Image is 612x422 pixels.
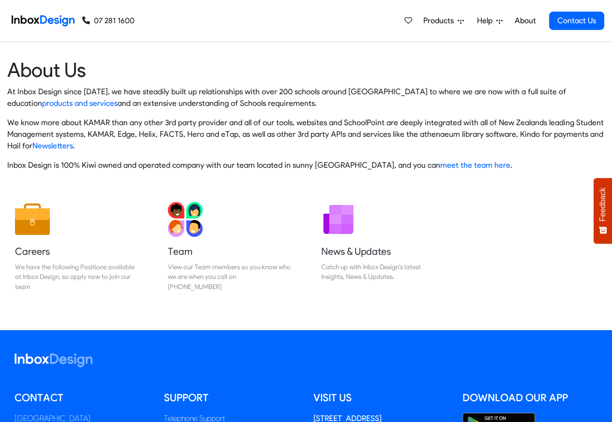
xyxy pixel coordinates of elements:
div: Catch up with Inbox Design's latest Insights, News & Updates. [321,262,444,282]
a: Products [419,11,468,30]
h5: Support [164,391,299,405]
img: 2022_01_12_icon_newsletter.svg [321,202,356,237]
p: At Inbox Design since [DATE], we have steadily built up relationships with over 200 schools aroun... [7,86,605,109]
heading: About Us [7,58,605,82]
span: Help [477,15,496,27]
h5: News & Updates [321,245,444,258]
a: Help [473,11,507,30]
a: meet the team here [440,160,510,170]
img: logo_inboxdesign_white.svg [15,353,92,367]
div: We have the following Positions available at Inbox Design, so apply now to join our team [15,262,138,291]
a: Contact Us [549,12,604,30]
a: 07 281 1600 [82,15,134,27]
a: products and services [42,99,118,108]
span: Feedback [598,188,607,221]
h5: Contact [15,391,149,405]
p: Inbox Design is 100% Kiwi owned and operated company with our team located in sunny [GEOGRAPHIC_D... [7,160,605,171]
h5: Careers [15,245,138,258]
a: Newsletters [32,141,73,150]
a: About [512,11,538,30]
div: View our Team members so you know who we are when you call on [PHONE_NUMBER] [168,262,291,291]
h5: Visit us [313,391,448,405]
button: Feedback - Show survey [594,178,612,244]
img: 2022_01_13_icon_team.svg [168,202,203,237]
a: Careers We have the following Positions available at Inbox Design, so apply now to join our team [7,194,146,299]
a: Team View our Team members so you know who we are when you call on [PHONE_NUMBER] [160,194,299,299]
img: 2022_01_13_icon_job.svg [15,202,50,237]
h5: Download our App [463,391,597,405]
h5: Team [168,245,291,258]
a: News & Updates Catch up with Inbox Design's latest Insights, News & Updates. [313,194,452,299]
span: Products [423,15,458,27]
p: We know more about KAMAR than any other 3rd party provider and all of our tools, websites and Sch... [7,117,605,152]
